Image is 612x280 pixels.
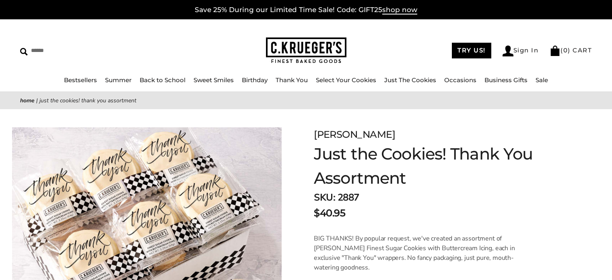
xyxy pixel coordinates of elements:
a: Business Gifts [484,76,528,84]
a: Thank You [276,76,308,84]
p: BIG THANKS! By popular request, we've created an assortment of [PERSON_NAME] Finest Sugar Cookies... [314,234,534,272]
img: Account [503,46,513,56]
span: $40.95 [314,206,345,220]
a: Back to School [140,76,185,84]
span: | [36,97,38,104]
a: Select Your Cookies [316,76,376,84]
a: Sign In [503,46,539,56]
img: C.KRUEGER'S [266,37,346,64]
h1: Just the Cookies! Thank You Assortment [314,142,571,190]
a: Sale [536,76,548,84]
a: TRY US! [452,43,491,58]
input: Search [20,44,156,57]
a: Occasions [444,76,476,84]
a: Save 25% During our Limited Time Sale! Code: GIFT25shop now [195,6,417,15]
span: Just the Cookies! Thank You Assortment [39,97,136,104]
a: Sweet Smiles [194,76,234,84]
img: Search [20,48,28,56]
img: Bag [550,46,560,56]
span: 2887 [338,191,359,204]
span: 0 [563,46,568,54]
a: (0) CART [550,46,592,54]
strong: SKU: [314,191,335,204]
a: Bestsellers [64,76,97,84]
span: shop now [382,6,417,15]
div: [PERSON_NAME] [314,127,571,142]
nav: breadcrumbs [20,96,592,105]
a: Just The Cookies [384,76,436,84]
a: Birthday [242,76,268,84]
a: Summer [105,76,132,84]
a: Home [20,97,35,104]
